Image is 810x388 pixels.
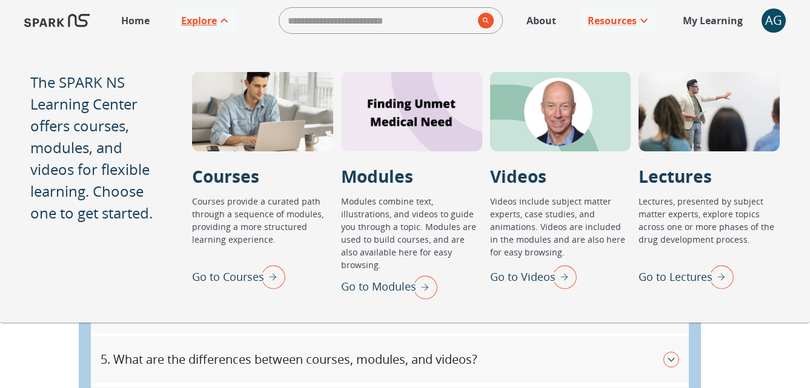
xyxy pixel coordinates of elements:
[639,195,780,261] p: Lectures, presented by subject matter experts, explore topics across one or more phases of the dr...
[683,13,743,28] p: My Learning
[192,71,333,151] div: Courses
[582,7,657,34] a: Resources
[192,195,333,261] p: Courses provide a curated path through a sequence of modules, providing a more structured learnin...
[30,71,162,224] p: The SPARK NS Learning Center offers courses, modules, and videos for flexible learning. Choose on...
[520,7,562,34] a: About
[762,8,786,33] div: AG
[341,163,413,189] p: Modules
[639,163,712,189] p: Lectures
[341,278,416,295] p: Go to Modules
[341,195,482,271] p: Modules combine text, illustrations, and videos to guide you through a topic. Modules are used to...
[703,261,734,292] img: right arrow
[121,13,150,28] p: Home
[255,261,285,292] img: right arrow
[192,269,264,285] p: Go to Courses
[490,269,556,285] p: Go to Videos
[101,350,477,369] p: 5. What are the differences between courses, modules, and videos?
[546,261,577,292] img: right arrow
[473,8,494,33] button: search
[175,7,237,34] a: Explore
[677,7,749,34] a: My Learning
[91,336,689,383] button: 5. What are the differences between courses, modules, and videos?
[639,261,734,292] div: Go to Lectures
[639,269,712,285] p: Go to Lectures
[341,71,482,151] div: Modules
[639,71,780,151] div: Lectures
[341,271,437,303] div: Go to Modules
[762,8,786,33] button: account of current user
[24,6,90,35] img: Logo of SPARK at Stanford
[588,13,637,28] p: Resources
[526,13,556,28] p: About
[115,7,156,34] a: Home
[407,271,437,303] img: right arrow
[490,163,546,189] p: Videos
[490,261,577,292] div: Go to Videos
[192,261,285,292] div: Go to Courses
[490,195,631,261] p: Videos include subject matter experts, case studies, and animations. Videos are included in the m...
[192,163,259,189] p: Courses
[490,71,631,151] div: Videos
[181,13,217,28] p: Explore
